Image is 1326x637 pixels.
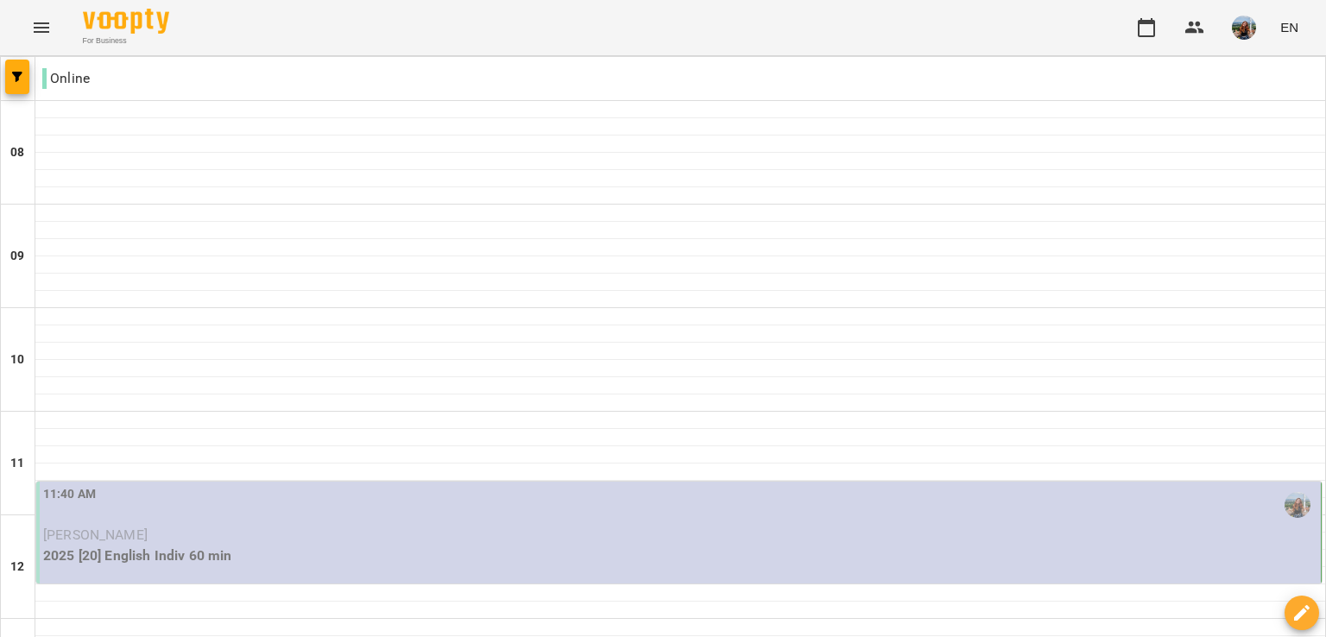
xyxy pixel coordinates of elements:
[10,350,24,369] h6: 10
[83,35,169,47] span: For Business
[10,247,24,266] h6: 09
[83,9,169,34] img: Voopty Logo
[10,558,24,577] h6: 12
[10,454,24,473] h6: 11
[1273,11,1305,43] button: EN
[43,546,1317,566] p: 2025 [20] English Indiv 60 min
[1285,492,1310,518] img: Лебеденко Катерина (а)
[43,485,96,504] label: 11:40 AM
[1232,16,1256,40] img: fade860515acdeec7c3b3e8f399b7c1b.jpg
[1280,18,1298,36] span: EN
[21,7,62,48] button: Menu
[10,143,24,162] h6: 08
[42,68,90,89] p: Online
[43,527,148,543] span: [PERSON_NAME]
